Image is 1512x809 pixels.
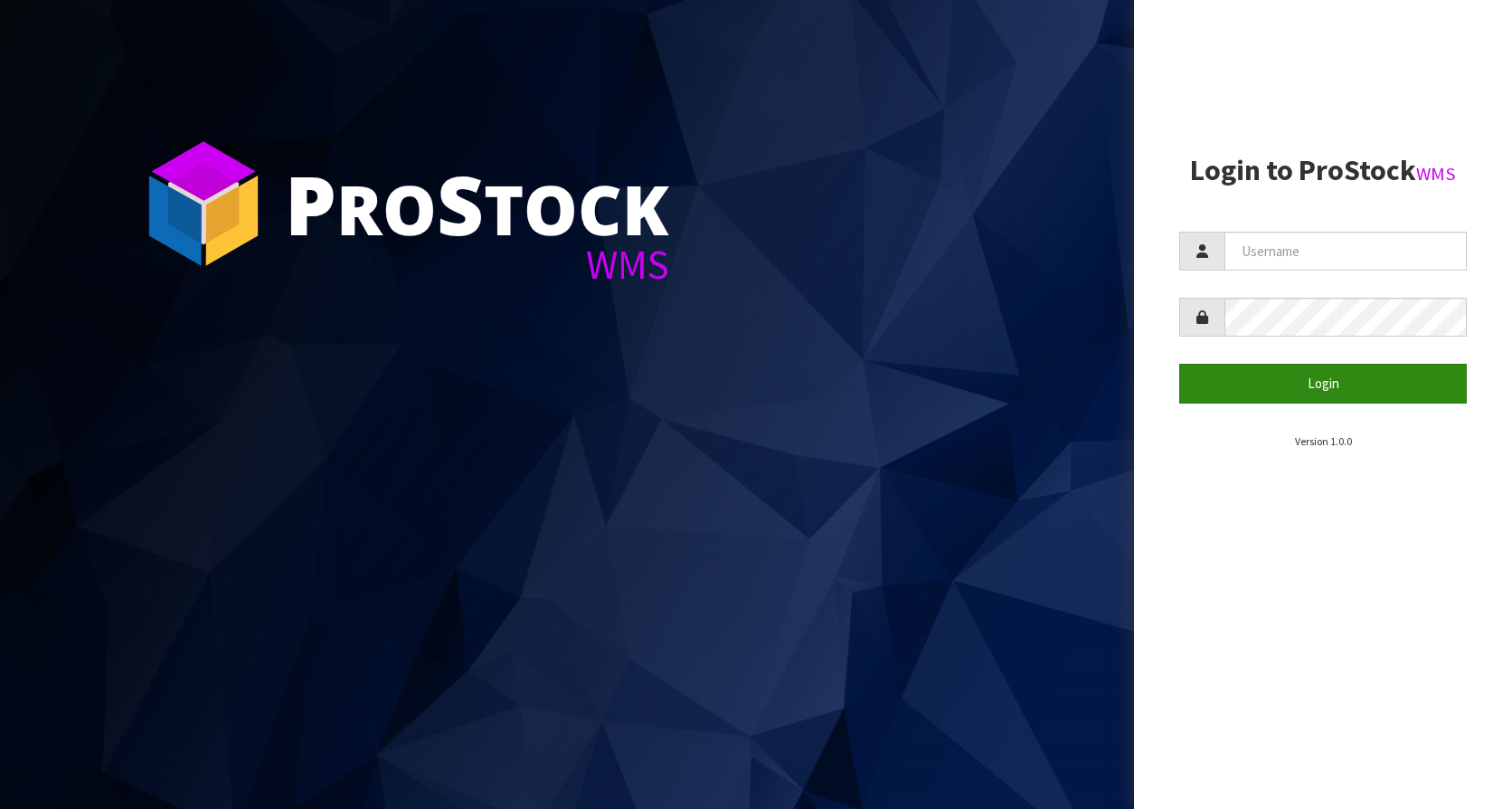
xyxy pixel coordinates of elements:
[1224,232,1467,271] input: Username
[285,244,669,285] div: WMS
[285,163,669,244] div: ro tock
[285,148,336,259] span: P
[136,136,271,271] img: ProStock Cube
[1416,162,1456,186] small: WMS
[1179,364,1467,403] button: Login
[1295,434,1352,448] small: Version 1.0.0
[437,148,484,259] span: S
[1179,155,1467,186] h2: Login to ProStock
